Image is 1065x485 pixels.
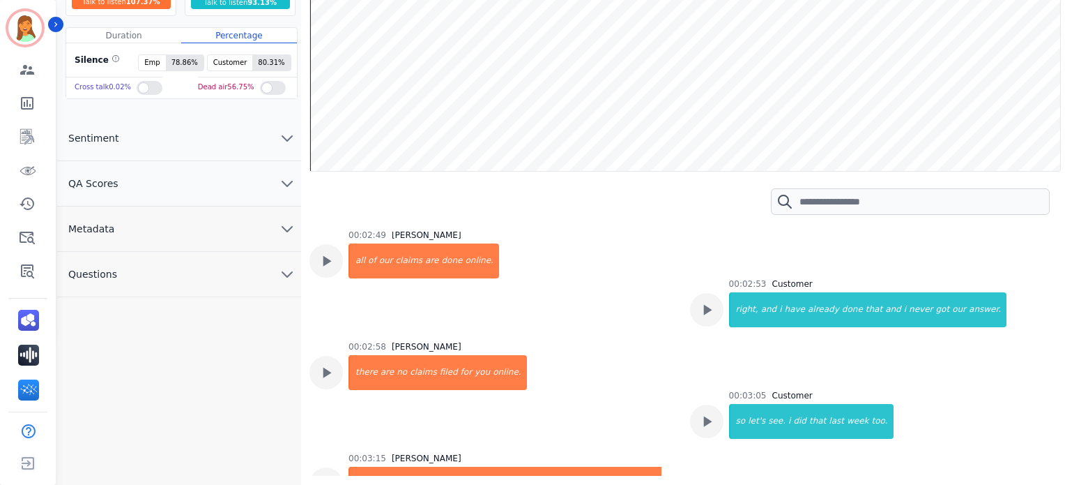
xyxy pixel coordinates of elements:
div: too. [871,404,894,439]
div: Dead air 56.75 % [198,77,254,98]
span: Questions [57,267,128,281]
div: you [473,355,491,390]
div: already [806,292,841,327]
div: Duration [66,28,181,43]
div: no [395,355,408,390]
div: last [827,404,845,439]
div: never [907,292,934,327]
div: are [379,355,395,390]
button: Questions chevron down [57,252,301,297]
div: got [934,292,951,327]
div: Customer [772,278,813,290]
div: that [864,292,884,327]
div: i [778,292,783,327]
div: so [730,404,747,439]
div: online. [463,244,498,278]
svg: chevron down [279,130,296,147]
div: online. [491,355,526,390]
div: that [808,404,827,439]
div: done [841,292,864,327]
div: see. [767,404,787,439]
div: have [783,292,806,327]
div: and [884,292,903,327]
div: 00:03:15 [348,453,386,464]
div: 00:02:58 [348,341,386,352]
div: Cross talk 0.02 % [75,77,131,98]
span: 80.31 % [252,55,290,70]
div: week [845,404,871,439]
button: Metadata chevron down [57,207,301,252]
div: and [760,292,779,327]
div: [PERSON_NAME] [392,230,461,241]
span: Emp [139,55,165,70]
span: Metadata [57,222,125,236]
div: our [951,292,967,327]
span: 78.86 % [166,55,204,70]
button: QA Scores chevron down [57,161,301,207]
div: done [440,244,463,278]
div: let's [746,404,767,439]
div: claims [394,244,424,278]
div: of [367,244,378,278]
svg: chevron down [279,221,296,237]
svg: chevron down [279,175,296,192]
div: our [378,244,394,278]
div: 00:03:05 [729,390,767,401]
div: i [903,292,907,327]
div: Silence [72,54,120,71]
div: answer. [967,292,1006,327]
div: all [350,244,367,278]
img: Bordered avatar [8,11,42,45]
div: [PERSON_NAME] [392,453,461,464]
div: claims [408,355,438,390]
div: 00:02:49 [348,230,386,241]
div: 00:02:53 [729,278,767,290]
div: right, [730,292,760,327]
div: i [787,404,792,439]
div: there [350,355,379,390]
div: [PERSON_NAME] [392,341,461,352]
div: Percentage [181,28,296,43]
span: Customer [208,55,253,70]
button: Sentiment chevron down [57,116,301,161]
div: Customer [772,390,813,401]
div: filed [438,355,459,390]
div: did [792,404,808,439]
span: QA Scores [57,177,130,191]
svg: chevron down [279,266,296,283]
div: are [424,244,440,278]
span: Sentiment [57,131,130,145]
div: for [459,355,474,390]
